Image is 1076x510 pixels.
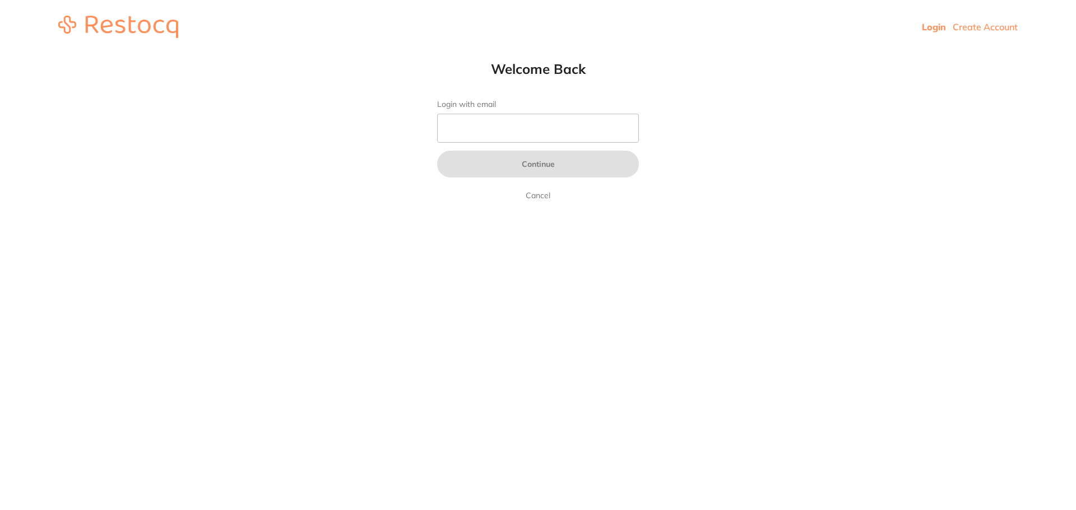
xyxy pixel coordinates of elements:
a: Create Account [953,21,1018,32]
a: Login [922,21,946,32]
h1: Welcome Back [415,60,661,77]
label: Login with email [437,100,639,109]
button: Continue [437,151,639,177]
a: Cancel [523,189,553,202]
img: restocq_logo.svg [58,16,178,38]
